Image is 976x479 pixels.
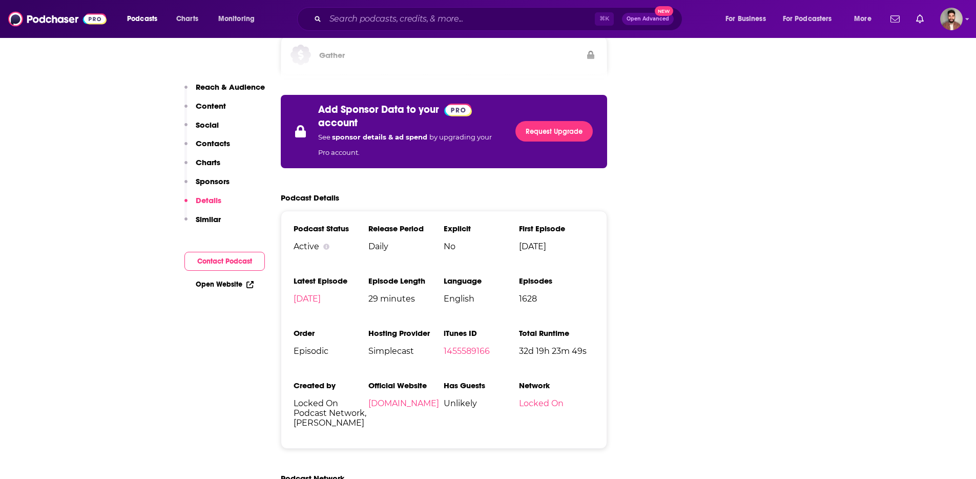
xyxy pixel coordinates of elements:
a: Locked On [519,398,564,408]
p: Details [196,195,221,205]
h2: Podcast Details [281,193,339,203]
button: Contact Podcast [184,252,265,271]
button: open menu [847,11,884,27]
button: open menu [120,11,171,27]
button: Reach & Audience [184,82,265,101]
span: 1628 [519,294,594,304]
button: Open AdvancedNew [622,13,674,25]
h3: iTunes ID [444,328,519,338]
a: [DOMAIN_NAME] [368,398,439,408]
span: Podcasts [127,12,157,26]
img: User Profile [940,8,963,30]
a: Show notifications dropdown [886,10,904,28]
a: Charts [170,11,204,27]
h3: Network [519,381,594,390]
span: sponsor details & ad spend [332,133,429,141]
div: Active [294,242,369,251]
span: 32d 19h 23m 49s [519,346,594,356]
p: Sponsors [196,176,230,186]
span: Monitoring [218,12,255,26]
p: Social [196,120,219,130]
p: Reach & Audience [196,82,265,92]
button: open menu [776,11,847,27]
h3: Episode Length [368,276,444,286]
div: Search podcasts, credits, & more... [307,7,692,31]
span: Charts [176,12,198,26]
button: Content [184,101,226,120]
span: Unlikely [444,398,519,408]
span: For Podcasters [783,12,832,26]
img: Podchaser Pro [444,104,472,116]
span: Episodic [294,346,369,356]
h3: Explicit [444,224,519,233]
span: Locked On Podcast Network, [PERSON_NAME] [294,398,369,428]
h3: Podcast Status [294,224,369,233]
h3: Created by [294,381,369,390]
a: Show notifications dropdown [912,10,928,28]
a: 1455589166 [444,346,490,356]
button: Charts [184,157,220,176]
h3: Episodes [519,276,594,286]
button: Show profile menu [940,8,963,30]
span: Simplecast [368,346,444,356]
img: Podchaser - Follow, Share and Rate Podcasts [8,9,107,29]
button: Sponsors [184,176,230,195]
h3: Order [294,328,369,338]
a: Open Website [196,280,254,289]
p: Contacts [196,138,230,148]
p: See by upgrading your Pro account. [318,129,504,160]
a: Pro website [444,103,472,116]
p: Charts [196,157,220,167]
a: [DATE] [294,294,321,304]
button: open menu [718,11,779,27]
p: Add Sponsor Data to your [318,103,439,116]
input: Search podcasts, credits, & more... [325,11,595,27]
p: Content [196,101,226,111]
span: Logged in as calmonaghan [940,8,963,30]
h3: Total Runtime [519,328,594,338]
span: English [444,294,519,304]
span: More [854,12,871,26]
h3: Latest Episode [294,276,369,286]
button: Details [184,195,221,214]
h3: Hosting Provider [368,328,444,338]
span: 29 minutes [368,294,444,304]
span: For Business [725,12,766,26]
span: [DATE] [519,242,594,251]
p: account [318,116,358,129]
a: Request Upgrade [515,121,593,142]
button: Social [184,120,219,139]
h3: Language [444,276,519,286]
h3: Release Period [368,224,444,233]
p: Similar [196,214,221,224]
span: Daily [368,242,444,251]
button: open menu [211,11,268,27]
h3: First Episode [519,224,594,233]
button: Contacts [184,138,230,157]
span: ⌘ K [595,12,614,26]
span: Open Advanced [627,16,669,22]
button: Similar [184,214,221,233]
h3: Has Guests [444,381,519,390]
h3: Official Website [368,381,444,390]
span: No [444,242,519,251]
span: New [655,6,673,16]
